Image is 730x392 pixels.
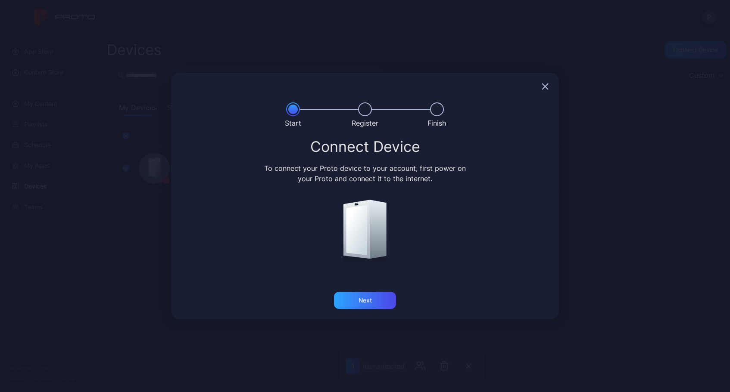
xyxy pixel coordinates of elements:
div: Register [352,118,378,128]
div: Connect Device [181,139,549,154]
div: Finish [427,118,446,128]
button: Next [334,292,396,309]
div: Start [285,118,301,128]
div: Next [359,297,372,304]
div: To connect your Proto device to your account, first power on your Proto and connect it to the int... [263,163,468,184]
